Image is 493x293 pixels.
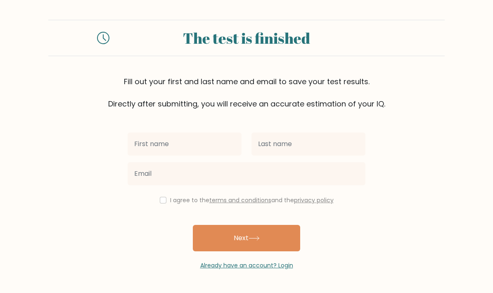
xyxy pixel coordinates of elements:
div: Fill out your first and last name and email to save your test results. Directly after submitting,... [48,76,445,109]
input: First name [128,132,242,156]
a: privacy policy [294,196,334,204]
button: Next [193,225,300,251]
input: Email [128,162,365,185]
a: terms and conditions [209,196,271,204]
a: Already have an account? Login [200,261,293,269]
div: The test is finished [119,27,374,49]
input: Last name [251,132,365,156]
label: I agree to the and the [170,196,334,204]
